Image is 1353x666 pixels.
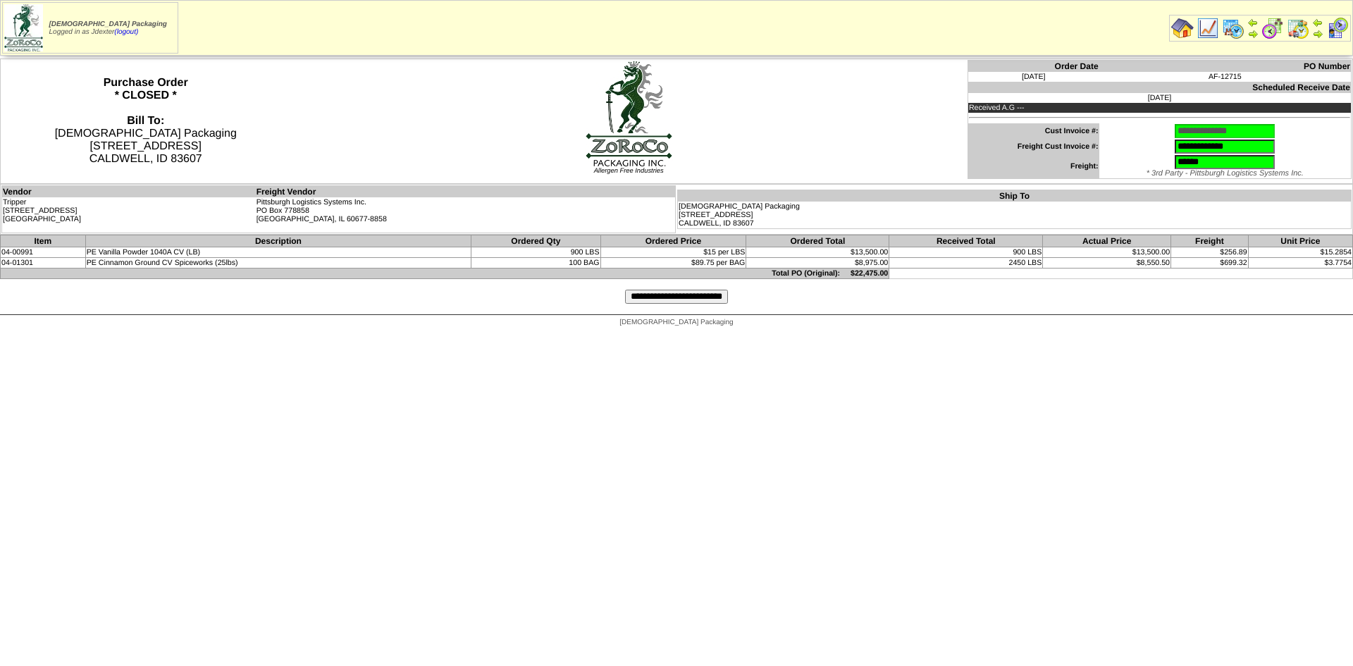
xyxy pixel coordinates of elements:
[889,258,1043,269] td: 2450 LBS
[1,59,291,184] th: Purchase Order * CLOSED *
[1,235,86,247] th: Item
[49,20,167,36] span: Logged in as Jdexter
[968,154,1099,179] td: Freight:
[1222,17,1244,39] img: calendarprod.gif
[746,247,889,258] td: $13,500.00
[1043,258,1171,269] td: $8,550.50
[1043,235,1171,247] th: Actual Price
[968,93,1351,103] td: [DATE]
[600,235,746,247] th: Ordered Price
[968,123,1099,139] td: Cust Invoice #:
[1,258,86,269] td: 04-01301
[1247,28,1259,39] img: arrowright.gif
[1312,17,1323,28] img: arrowleft.gif
[968,72,1099,82] td: [DATE]
[256,186,676,198] th: Freight Vendor
[471,258,600,269] td: 100 BAG
[1261,17,1284,39] img: calendarblend.gif
[4,4,43,51] img: zoroco-logo-small.webp
[1248,258,1352,269] td: $3.7754
[1248,235,1352,247] th: Unit Price
[600,247,746,258] td: $15 per LBS
[594,167,664,174] span: Allergen Free Industries
[1043,247,1171,258] td: $13,500.00
[1099,72,1352,82] td: AF-12715
[1,269,889,279] td: Total PO (Original): $22,475.00
[1171,17,1194,39] img: home.gif
[127,115,164,127] strong: Bill To:
[85,235,471,247] th: Description
[678,202,1352,229] td: [DEMOGRAPHIC_DATA] Packaging [STREET_ADDRESS] CALDWELL, ID 83607
[1171,258,1249,269] td: $699.32
[889,247,1043,258] td: 900 LBS
[85,258,471,269] td: PE Cinnamon Ground CV Spiceworks (25lbs)
[471,247,600,258] td: 900 LBS
[85,247,471,258] td: PE Vanilla Powder 1040A CV (LB)
[256,197,676,233] td: Pittsburgh Logistics Systems Inc. PO Box 778858 [GEOGRAPHIC_DATA], IL 60677-8858
[471,235,600,247] th: Ordered Qty
[1171,247,1249,258] td: $256.89
[1,247,86,258] td: 04-00991
[600,258,746,269] td: $89.75 per BAG
[746,235,889,247] th: Ordered Total
[1248,247,1352,258] td: $15.2854
[1147,169,1304,178] span: * 3rd Party - Pittsburgh Logistics Systems Inc.
[585,60,673,167] img: logoBig.jpg
[678,190,1352,202] th: Ship To
[968,139,1099,154] td: Freight Cust Invoice #:
[1197,17,1219,39] img: line_graph.gif
[968,61,1099,73] th: Order Date
[1312,28,1323,39] img: arrowright.gif
[114,28,138,36] a: (logout)
[968,82,1351,93] th: Scheduled Receive Date
[49,20,167,28] span: [DEMOGRAPHIC_DATA] Packaging
[1171,235,1249,247] th: Freight
[1247,17,1259,28] img: arrowleft.gif
[2,186,256,198] th: Vendor
[968,103,1351,113] td: Received A.G ---
[1326,17,1349,39] img: calendarcustomer.gif
[55,115,237,165] span: [DEMOGRAPHIC_DATA] Packaging [STREET_ADDRESS] CALDWELL, ID 83607
[1099,61,1352,73] th: PO Number
[619,319,733,326] span: [DEMOGRAPHIC_DATA] Packaging
[889,235,1043,247] th: Received Total
[746,258,889,269] td: $8,975.00
[2,197,256,233] td: Tripper [STREET_ADDRESS] [GEOGRAPHIC_DATA]
[1287,17,1309,39] img: calendarinout.gif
